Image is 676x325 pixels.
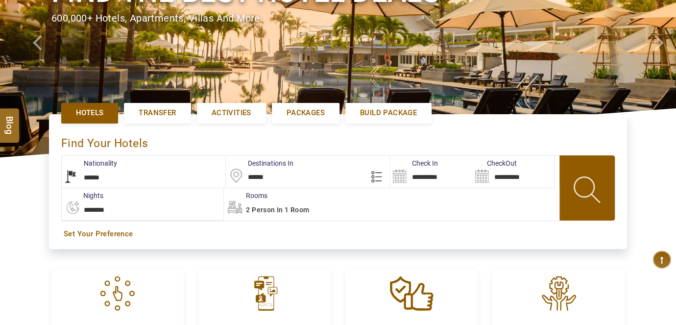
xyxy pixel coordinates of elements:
[226,158,293,168] label: Destinations In
[390,156,472,188] input: Search
[224,191,267,200] label: Rooms
[62,158,117,168] label: Nationality
[212,108,251,118] span: Activities
[287,108,325,118] span: Packages
[345,103,432,123] a: Build Package
[61,126,615,155] div: Find Your Hotels
[360,108,417,118] span: Build Package
[3,116,16,124] span: Blog
[246,206,309,214] span: 2 Person in 1 Room
[51,11,625,25] div: 600,000+ hotels, apartments, villas and more.
[390,158,438,168] label: Check In
[61,103,118,123] a: Hotels
[124,103,191,123] a: Transfer
[64,229,612,239] a: Set Your Preference
[139,108,176,118] span: Transfer
[272,103,339,123] a: Packages
[61,191,103,200] label: nights
[76,108,103,118] span: Hotels
[197,103,266,123] a: Activities
[472,158,517,168] label: CheckOut
[472,156,554,188] input: Search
